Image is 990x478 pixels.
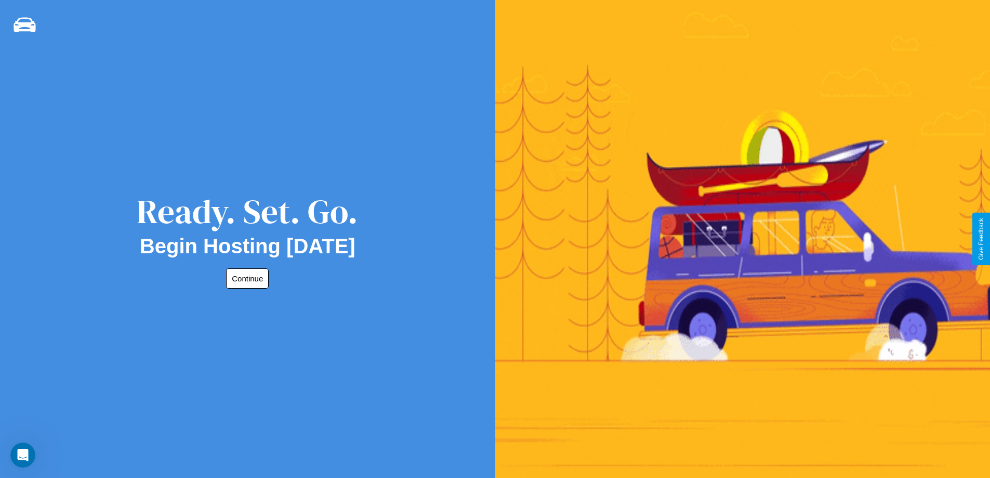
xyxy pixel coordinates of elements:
button: Continue [226,268,269,289]
iframe: Intercom live chat [10,443,35,468]
div: Ready. Set. Go. [137,188,358,235]
h2: Begin Hosting [DATE] [140,235,355,258]
div: Give Feedback [978,218,985,260]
